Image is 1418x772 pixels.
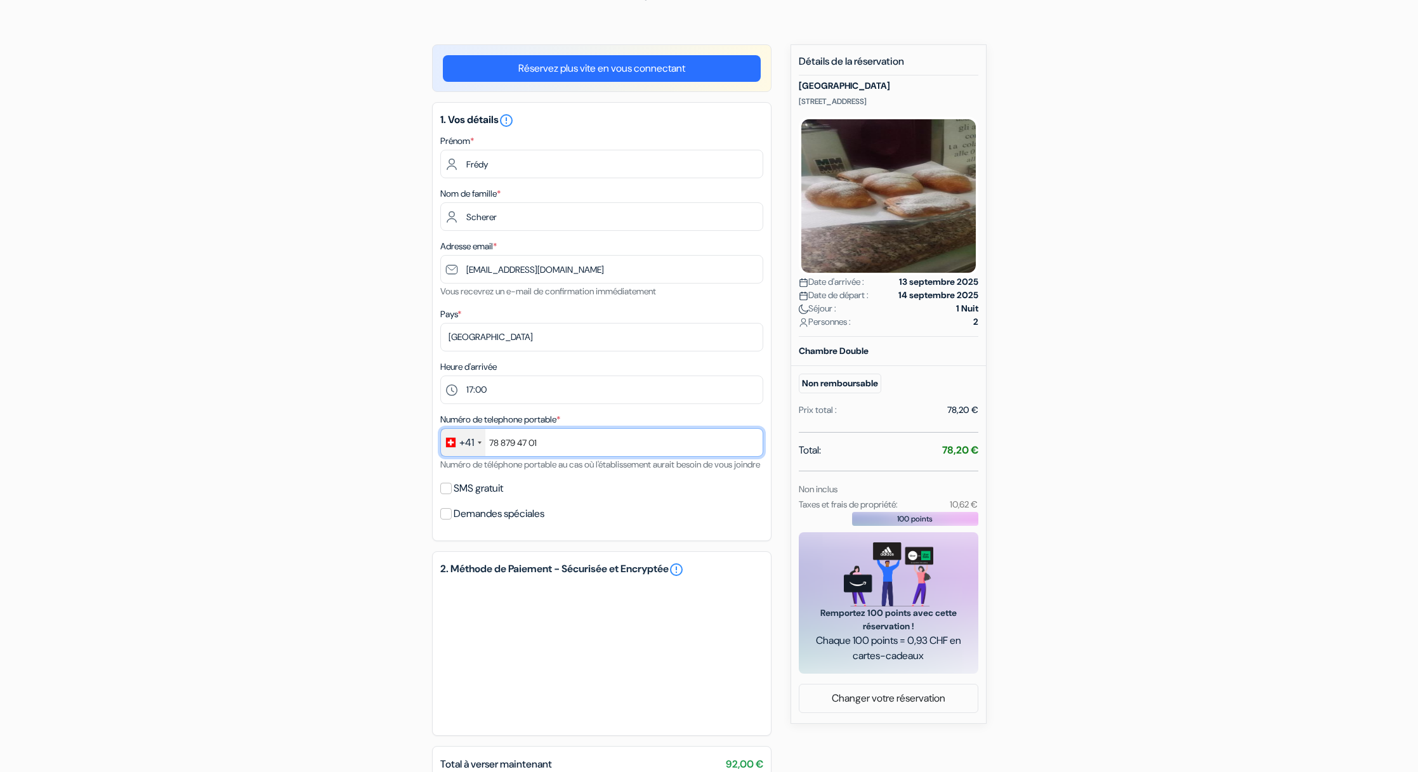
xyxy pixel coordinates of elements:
span: Total: [799,443,821,458]
h5: 2. Méthode de Paiement - Sécurisée et Encryptée [440,562,763,577]
h5: Détails de la réservation [799,55,978,75]
strong: 13 septembre 2025 [899,275,978,289]
small: 10,62 € [950,499,978,510]
input: Entrer le nom de famille [440,202,763,231]
iframe: Cadre de saisie sécurisé pour le paiement [438,580,766,728]
small: Vous recevrez un e-mail de confirmation immédiatement [440,285,656,297]
img: calendar.svg [799,291,808,301]
a: error_outline [669,562,684,577]
input: 78 123 45 67 [440,428,763,457]
span: 100 points [897,513,933,525]
a: Changer votre réservation [799,686,978,710]
span: Chaque 100 points = 0,93 CHF en cartes-cadeaux [814,633,963,664]
span: Date de départ : [799,289,869,302]
img: calendar.svg [799,278,808,287]
label: SMS gratuit [454,480,503,497]
b: Chambre Double [799,345,869,357]
strong: 1 Nuit [956,302,978,315]
label: Heure d'arrivée [440,360,497,374]
label: Nom de famille [440,187,501,200]
div: Switzerland (Schweiz): +41 [441,429,485,456]
span: Personnes : [799,315,851,329]
label: Demandes spéciales [454,505,544,523]
label: Adresse email [440,240,497,253]
img: moon.svg [799,304,808,314]
span: 92,00 € [726,757,763,772]
span: Date d'arrivée : [799,275,864,289]
a: Réservez plus vite en vous connectant [443,55,761,82]
div: +41 [459,435,474,450]
small: Numéro de téléphone portable au cas où l'établissement aurait besoin de vous joindre [440,459,760,470]
strong: 14 septembre 2025 [898,289,978,302]
img: gift_card_hero_new.png [844,542,933,606]
span: Total à verser maintenant [440,757,552,771]
h5: 1. Vos détails [440,113,763,128]
img: user_icon.svg [799,318,808,327]
small: Non remboursable [799,374,881,393]
label: Numéro de telephone portable [440,413,560,426]
i: error_outline [499,113,514,128]
h5: [GEOGRAPHIC_DATA] [799,81,978,91]
div: 78,20 € [947,403,978,417]
label: Prénom [440,134,474,148]
span: Séjour : [799,302,836,315]
input: Entrer adresse e-mail [440,255,763,284]
input: Entrez votre prénom [440,150,763,178]
label: Pays [440,308,461,321]
a: error_outline [499,113,514,126]
strong: 2 [973,315,978,329]
span: Remportez 100 points avec cette réservation ! [814,606,963,633]
strong: 78,20 € [942,443,978,457]
small: Non inclus [799,483,837,495]
div: Prix total : [799,403,837,417]
p: [STREET_ADDRESS] [799,96,978,107]
small: Taxes et frais de propriété: [799,499,898,510]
